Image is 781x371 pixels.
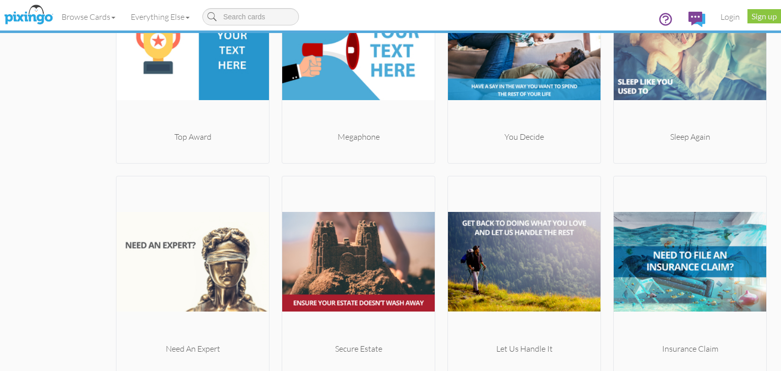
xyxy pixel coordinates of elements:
img: 20181022-191517-4b81cd62-250.jpg [116,180,269,343]
div: Sleep Again [614,131,766,143]
a: Sign up [747,9,781,23]
a: Browse Cards [54,4,123,29]
input: Search cards [202,8,299,25]
div: Top Award [116,131,269,143]
div: Insurance Claim [614,343,766,355]
div: Megaphone [282,131,435,143]
div: Let Us Handle It [448,343,600,355]
div: Secure Estate [282,343,435,355]
img: pixingo logo [2,3,55,28]
img: 20181022-191313-2e9fe051-250.jpg [448,180,600,343]
div: Need An Expert [116,343,269,355]
a: Login [713,4,747,29]
img: 20181022-191621-fa4aecdd-250.jpg [282,180,435,343]
img: 20181022-191148-3d8aa2c2-250.jpg [614,180,766,343]
a: Everything Else [123,4,197,29]
img: comments.svg [688,12,705,27]
div: You Decide [448,131,600,143]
